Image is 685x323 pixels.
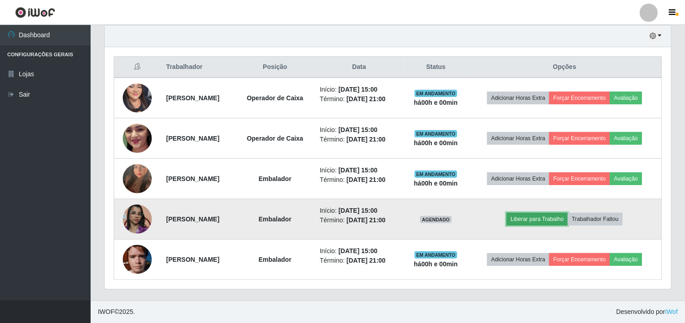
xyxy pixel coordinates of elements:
button: Adicionar Horas Extra [487,253,549,266]
button: Adicionar Horas Extra [487,92,549,104]
img: 1755967732582.jpeg [123,153,152,205]
li: Início: [320,246,399,256]
time: [DATE] 21:00 [347,257,386,264]
li: Término: [320,135,399,144]
img: 1750900029799.jpeg [123,67,152,129]
strong: [PERSON_NAME] [166,94,219,102]
strong: [PERSON_NAME] [166,256,219,263]
time: [DATE] 21:00 [347,216,386,224]
li: Início: [320,166,399,175]
li: Início: [320,85,399,94]
li: Término: [320,215,399,225]
strong: [PERSON_NAME] [166,135,219,142]
a: iWof [665,308,678,315]
strong: Embalador [259,215,291,223]
img: 1754158372592.jpeg [123,106,152,171]
time: [DATE] 15:00 [338,166,377,174]
strong: há 00 h e 00 min [414,180,458,187]
time: [DATE] 15:00 [338,86,377,93]
button: Liberar para Trabalho [507,213,568,225]
img: 1754441632912.jpeg [123,240,152,279]
button: Forçar Encerramento [549,132,610,145]
span: EM ANDAMENTO [415,171,458,178]
time: [DATE] 15:00 [338,207,377,214]
strong: Embalador [259,175,291,182]
time: [DATE] 21:00 [347,136,386,143]
button: Trabalhador Faltou [568,213,622,225]
li: Término: [320,175,399,185]
button: Avaliação [610,253,642,266]
button: Avaliação [610,172,642,185]
strong: há 00 h e 00 min [414,99,458,106]
span: © 2025 . [98,307,135,317]
span: EM ANDAMENTO [415,90,458,97]
span: Desenvolvido por [616,307,678,317]
li: Início: [320,206,399,215]
strong: Operador de Caixa [247,135,304,142]
img: CoreUI Logo [15,7,55,18]
li: Início: [320,125,399,135]
time: [DATE] 15:00 [338,126,377,133]
button: Avaliação [610,92,642,104]
strong: há 00 h e 00 min [414,260,458,268]
th: Trabalhador [161,57,236,78]
strong: há 00 h e 00 min [414,139,458,147]
time: [DATE] 21:00 [347,176,386,183]
strong: [PERSON_NAME] [166,215,219,223]
th: Status [404,57,468,78]
button: Forçar Encerramento [549,172,610,185]
button: Avaliação [610,132,642,145]
li: Término: [320,94,399,104]
time: [DATE] 21:00 [347,95,386,103]
button: Adicionar Horas Extra [487,132,549,145]
span: EM ANDAMENTO [415,130,458,137]
span: IWOF [98,308,115,315]
th: Posição [236,57,314,78]
img: 1751582558486.jpeg [123,193,152,245]
th: Opções [468,57,661,78]
time: [DATE] 15:00 [338,247,377,254]
strong: Operador de Caixa [247,94,304,102]
button: Adicionar Horas Extra [487,172,549,185]
span: AGENDADO [420,216,452,223]
li: Término: [320,256,399,265]
button: Forçar Encerramento [549,253,610,266]
button: Forçar Encerramento [549,92,610,104]
strong: Embalador [259,256,291,263]
th: Data [314,57,404,78]
span: EM ANDAMENTO [415,251,458,259]
strong: [PERSON_NAME] [166,175,219,182]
